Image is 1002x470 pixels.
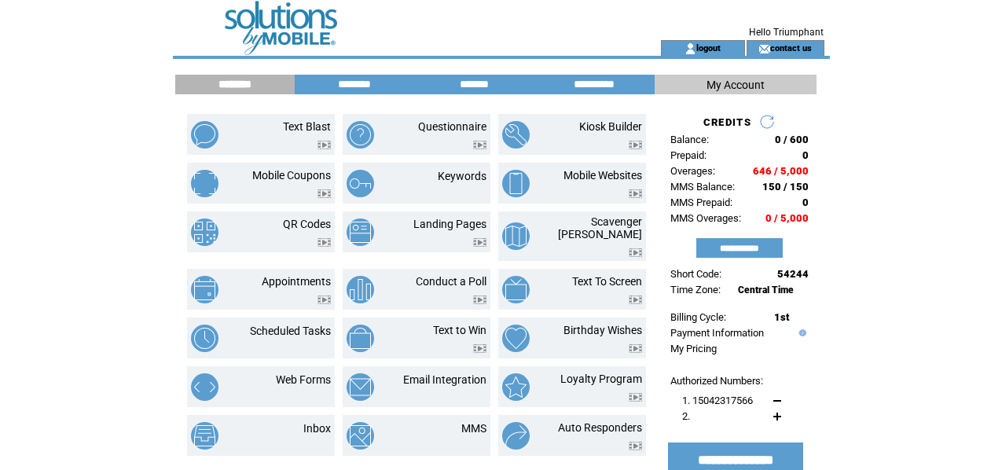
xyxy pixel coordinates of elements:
img: conduct-a-poll.png [347,276,374,303]
a: Email Integration [403,373,486,386]
img: questionnaire.png [347,121,374,149]
span: 0 / 600 [775,134,809,145]
span: 2. [682,410,690,422]
a: Keywords [438,170,486,182]
a: QR Codes [283,218,331,230]
img: inbox.png [191,422,218,450]
img: video.png [629,141,642,149]
span: 646 / 5,000 [753,165,809,177]
img: appointments.png [191,276,218,303]
span: MMS Prepaid: [670,196,732,208]
span: Prepaid: [670,149,707,161]
img: video.png [629,442,642,450]
img: birthday-wishes.png [502,325,530,352]
img: web-forms.png [191,373,218,401]
span: Authorized Numbers: [670,375,763,387]
a: Text Blast [283,120,331,133]
a: Appointments [262,275,331,288]
img: account_icon.gif [685,42,696,55]
img: loyalty-program.png [502,373,530,401]
img: contact_us_icon.gif [758,42,770,55]
img: video.png [473,238,486,247]
a: Payment Information [670,327,764,339]
span: 0 [802,149,809,161]
img: video.png [629,296,642,304]
a: Text to Win [433,324,486,336]
a: Scheduled Tasks [250,325,331,337]
span: 1st [774,311,789,323]
img: mms.png [347,422,374,450]
a: Inbox [303,422,331,435]
img: help.gif [795,329,806,336]
a: Scavenger [PERSON_NAME] [558,215,642,241]
img: video.png [473,344,486,353]
span: Overages: [670,165,715,177]
img: scheduled-tasks.png [191,325,218,352]
a: Auto Responders [558,421,642,434]
img: email-integration.png [347,373,374,401]
span: CREDITS [703,116,751,128]
img: video.png [629,393,642,402]
img: mobile-websites.png [502,170,530,197]
img: scavenger-hunt.png [502,222,530,250]
img: text-to-screen.png [502,276,530,303]
span: Time Zone: [670,284,721,296]
a: Web Forms [276,373,331,386]
a: MMS [461,422,486,435]
img: video.png [473,296,486,304]
span: Billing Cycle: [670,311,726,323]
span: Short Code: [670,268,721,280]
img: video.png [629,344,642,353]
img: video.png [629,248,642,257]
a: Loyalty Program [560,373,642,385]
img: kiosk-builder.png [502,121,530,149]
img: keywords.png [347,170,374,197]
img: mobile-coupons.png [191,170,218,197]
a: Conduct a Poll [416,275,486,288]
span: Balance: [670,134,709,145]
a: contact us [770,42,812,53]
img: video.png [629,189,642,198]
span: 1. 15042317566 [682,395,753,406]
img: qr-codes.png [191,218,218,246]
img: video.png [317,141,331,149]
img: video.png [317,238,331,247]
a: Questionnaire [418,120,486,133]
a: logout [696,42,721,53]
span: 0 / 5,000 [765,212,809,224]
a: Landing Pages [413,218,486,230]
a: Text To Screen [572,275,642,288]
span: MMS Overages: [670,212,741,224]
span: 0 [802,196,809,208]
img: video.png [317,296,331,304]
a: Kiosk Builder [579,120,642,133]
img: auto-responders.png [502,422,530,450]
img: video.png [473,141,486,149]
a: My Pricing [670,343,717,354]
span: Central Time [738,285,794,296]
span: My Account [707,79,765,91]
span: 150 / 150 [762,181,809,193]
span: Hello Triumphant [749,27,824,38]
a: Mobile Websites [563,169,642,182]
span: 54244 [777,268,809,280]
img: text-to-win.png [347,325,374,352]
img: landing-pages.png [347,218,374,246]
img: video.png [317,189,331,198]
a: Mobile Coupons [252,169,331,182]
img: text-blast.png [191,121,218,149]
span: MMS Balance: [670,181,735,193]
a: Birthday Wishes [563,324,642,336]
